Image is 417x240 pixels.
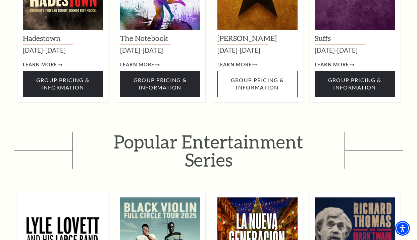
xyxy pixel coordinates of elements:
[23,71,103,97] a: Group Pricing & Information - open in a new tab
[217,71,298,97] a: Group Pricing & Information - open in a new tab
[120,71,200,97] a: Group Pricing & Information - open in a new tab
[36,77,89,91] span: Group Pricing & Information
[217,45,298,56] p: [DATE]-[DATE]
[23,45,103,56] p: [DATE]-[DATE]
[315,33,395,45] p: Suffs
[120,61,155,69] span: Learn More
[120,33,200,45] p: The Notebook
[217,33,298,45] p: [PERSON_NAME]
[315,61,355,69] a: August 4-9, 2026 Learn More Group Pricing & Information - open in a new tab
[315,61,349,69] span: Learn More
[23,33,103,45] p: Hadestown
[120,45,200,56] p: [DATE]-[DATE]
[315,45,395,56] p: [DATE]-[DATE]
[395,221,410,236] div: Accessibility Menu
[23,61,63,69] a: June 5-7, 2026 Learn More Group Pricing & Information - open in a new tab
[315,71,395,97] a: Group Pricing & Information - open in a new tab
[23,61,57,69] span: Learn More
[217,61,252,69] span: Learn More
[328,77,381,91] span: Group Pricing & Information
[134,77,187,91] span: Group Pricing & Information
[120,61,160,69] a: June 23-28, 2026 Learn More Group Pricing & Information - open in a new tab
[231,77,284,91] span: Group Pricing & Information
[72,132,345,169] span: Popular Entertainment Series
[217,61,257,69] a: July 15-26, 2026 Learn More Group Pricing & Information - open in a new tab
